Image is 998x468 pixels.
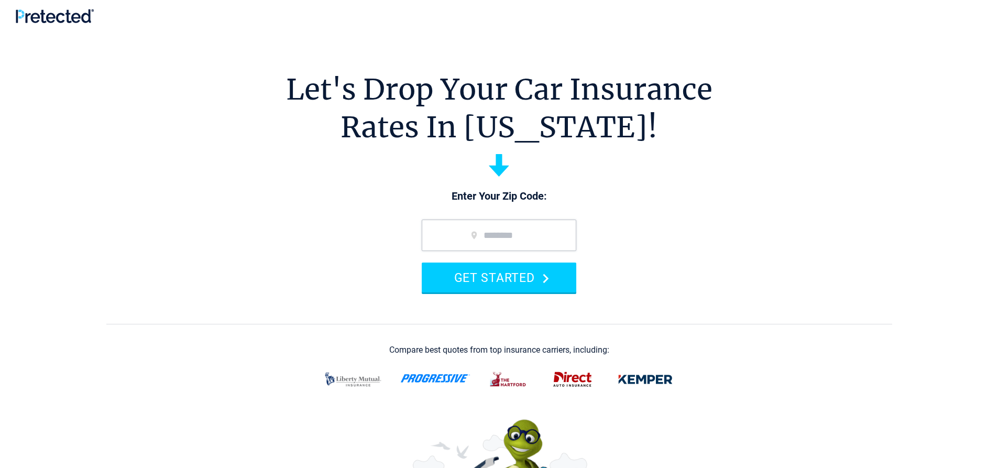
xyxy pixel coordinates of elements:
[483,366,534,393] img: thehartford
[422,220,576,251] input: zip code
[319,366,388,393] img: liberty
[286,71,712,146] h1: Let's Drop Your Car Insurance Rates In [US_STATE]!
[411,189,587,204] p: Enter Your Zip Code:
[611,366,680,393] img: kemper
[547,366,598,393] img: direct
[400,374,470,383] img: progressive
[422,263,576,292] button: GET STARTED
[16,9,94,23] img: Pretected Logo
[389,345,609,355] div: Compare best quotes from top insurance carriers, including:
